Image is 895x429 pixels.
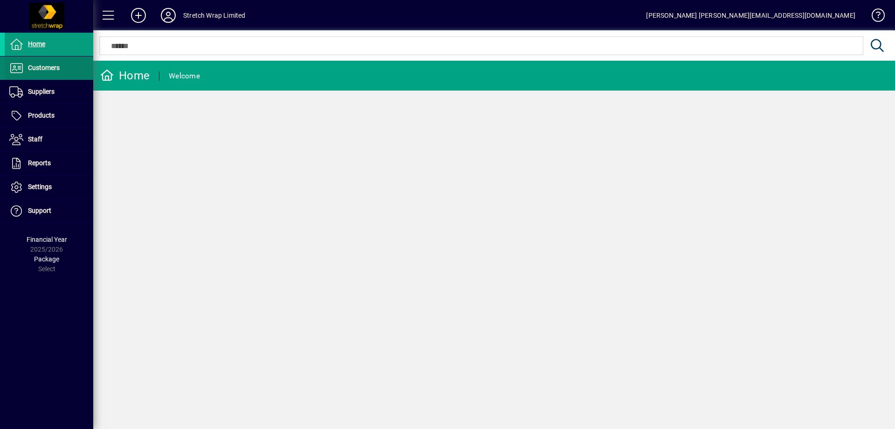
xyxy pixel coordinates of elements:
[5,56,93,80] a: Customers
[5,199,93,223] a: Support
[100,68,150,83] div: Home
[28,183,52,190] span: Settings
[28,40,45,48] span: Home
[646,8,855,23] div: [PERSON_NAME] [PERSON_NAME][EMAIL_ADDRESS][DOMAIN_NAME]
[124,7,153,24] button: Add
[27,236,67,243] span: Financial Year
[5,176,93,199] a: Settings
[28,64,60,71] span: Customers
[5,104,93,127] a: Products
[5,152,93,175] a: Reports
[28,112,55,119] span: Products
[169,69,200,84] div: Welcome
[183,8,246,23] div: Stretch Wrap Limited
[5,128,93,151] a: Staff
[28,88,55,95] span: Suppliers
[28,135,42,143] span: Staff
[34,255,59,263] span: Package
[865,2,883,32] a: Knowledge Base
[28,207,51,214] span: Support
[153,7,183,24] button: Profile
[28,159,51,167] span: Reports
[5,80,93,104] a: Suppliers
